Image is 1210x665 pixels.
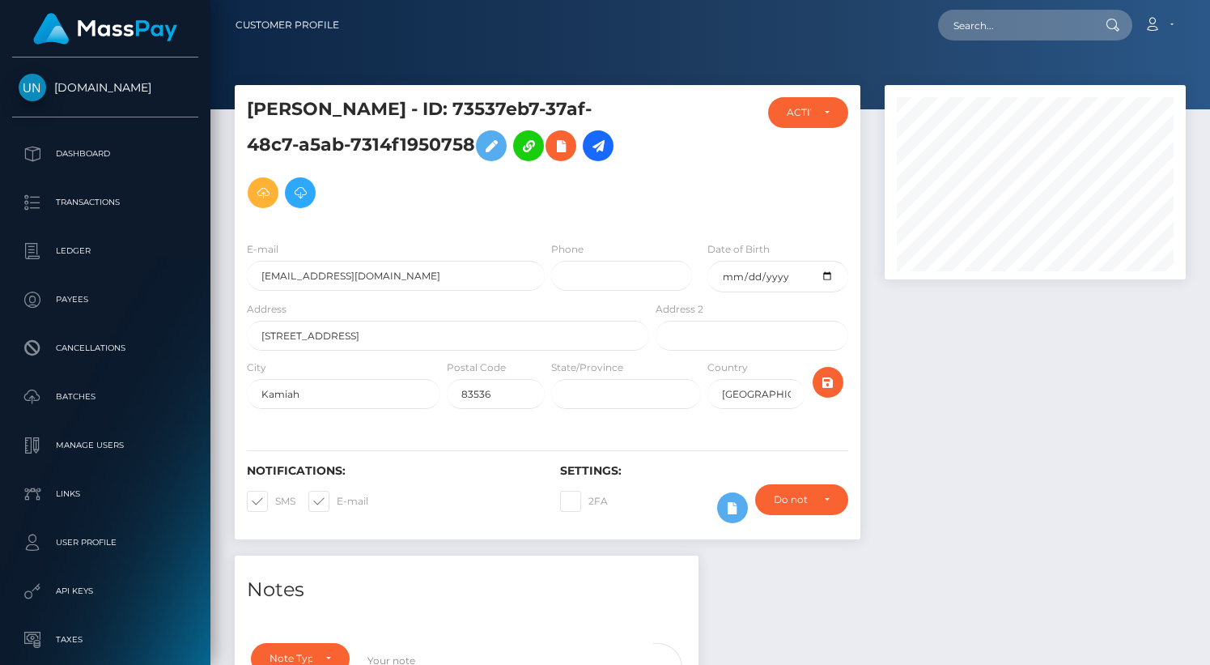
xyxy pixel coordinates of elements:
span: [DOMAIN_NAME] [12,80,198,95]
label: Date of Birth [707,242,770,257]
p: Dashboard [19,142,192,166]
p: Ledger [19,239,192,263]
p: API Keys [19,579,192,603]
input: Search... [938,10,1090,40]
a: Payees [12,279,198,320]
label: SMS [247,491,295,512]
label: State/Province [551,360,623,375]
a: API Keys [12,571,198,612]
a: Cancellations [12,328,198,369]
label: Postal Code [447,360,506,375]
a: Customer Profile [236,8,339,42]
button: ACTIVE [768,97,848,128]
label: 2FA [560,491,608,512]
p: Payees [19,288,192,312]
div: Do not require [774,493,811,506]
a: Initiate Payout [583,130,613,161]
label: City [247,360,266,375]
label: Phone [551,242,584,257]
p: Transactions [19,190,192,215]
div: Note Type [270,652,312,665]
a: Batches [12,377,198,417]
a: Taxes [12,620,198,660]
p: Manage Users [19,433,192,458]
a: Links [12,474,198,514]
label: Address 2 [656,302,703,317]
label: E-mail [247,242,278,257]
img: Unlockt.me [19,74,46,101]
div: ACTIVE [787,106,811,119]
button: Do not require [755,484,848,515]
p: Batches [19,385,192,409]
a: Transactions [12,182,198,223]
label: E-mail [308,491,368,512]
p: User Profile [19,531,192,555]
p: Cancellations [19,336,192,360]
p: Taxes [19,628,192,652]
h6: Notifications: [247,464,536,478]
a: Dashboard [12,134,198,174]
h5: [PERSON_NAME] - ID: 73537eb7-37af-48c7-a5ab-7314f1950758 [247,97,640,216]
p: Links [19,482,192,506]
h4: Notes [247,576,686,604]
a: Manage Users [12,425,198,466]
label: Country [707,360,748,375]
a: User Profile [12,522,198,563]
label: Address [247,302,287,317]
h6: Settings: [560,464,849,478]
img: MassPay Logo [33,13,177,45]
a: Ledger [12,231,198,271]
